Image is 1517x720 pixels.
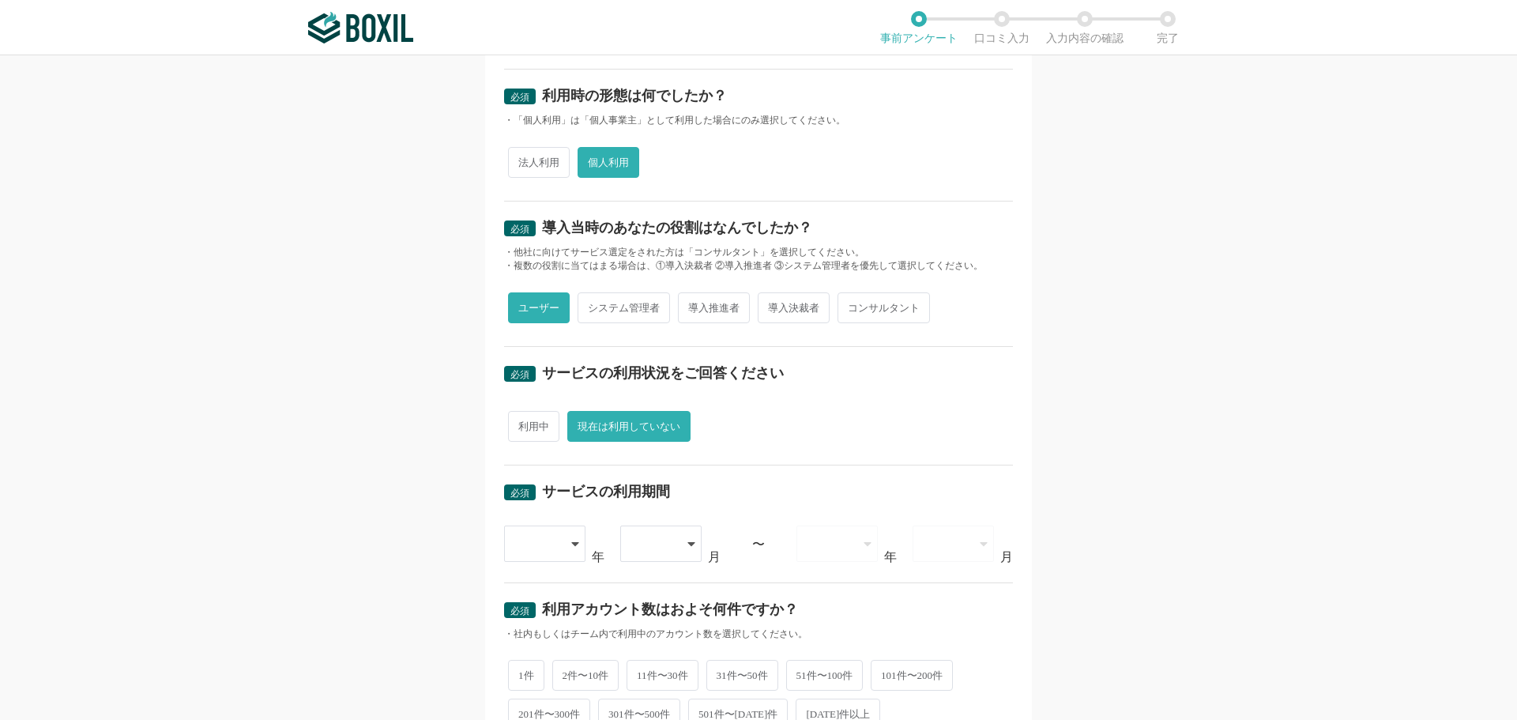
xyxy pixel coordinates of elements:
[510,605,529,616] span: 必須
[504,114,1013,127] div: ・「個人利用」は「個人事業主」として利用した場合にのみ選択してください。
[578,147,639,178] span: 個人利用
[542,484,670,499] div: サービスの利用期間
[678,292,750,323] span: 導入推進者
[786,660,864,691] span: 51件〜100件
[758,292,830,323] span: 導入決裁者
[877,11,960,44] li: 事前アンケート
[960,11,1043,44] li: 口コミ入力
[508,660,544,691] span: 1件
[504,628,1013,641] div: ・社内もしくはチーム内で利用中のアカウント数を選択してください。
[542,89,727,103] div: 利用時の形態は何でしたか？
[1000,551,1013,564] div: 月
[627,660,698,691] span: 11件〜30件
[567,411,691,442] span: 現在は利用していない
[510,92,529,103] span: 必須
[508,411,559,442] span: 利用中
[1126,11,1209,44] li: 完了
[510,369,529,380] span: 必須
[552,660,619,691] span: 2件〜10件
[752,538,765,551] div: 〜
[504,246,1013,259] div: ・他社に向けてサービス選定をされた方は「コンサルタント」を選択してください。
[578,292,670,323] span: システム管理者
[884,551,897,564] div: 年
[542,366,784,380] div: サービスの利用状況をご回答ください
[508,147,570,178] span: 法人利用
[706,660,778,691] span: 31件〜50件
[510,224,529,235] span: 必須
[542,602,798,616] div: 利用アカウント数はおよそ何件ですか？
[510,488,529,499] span: 必須
[542,221,812,235] div: 導入当時のあなたの役割はなんでしたか？
[708,551,721,564] div: 月
[504,259,1013,273] div: ・複数の役割に当てはまる場合は、①導入決裁者 ②導入推進者 ③システム管理者を優先して選択してください。
[308,12,413,43] img: ボクシルSaaS_ロゴ
[592,551,604,564] div: 年
[1043,11,1126,44] li: 入力内容の確認
[508,292,570,323] span: ユーザー
[871,660,953,691] span: 101件〜200件
[838,292,930,323] span: コンサルタント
